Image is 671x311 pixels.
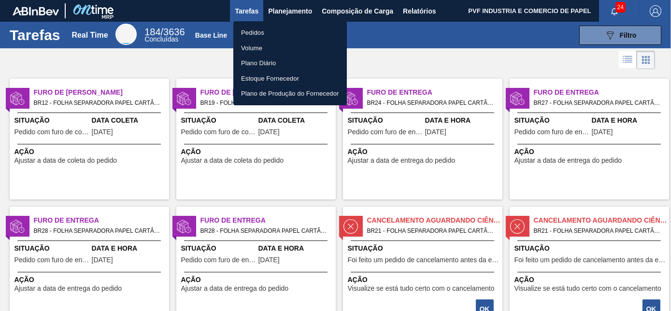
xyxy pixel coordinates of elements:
[233,71,347,86] a: Estoque Fornecedor
[233,25,347,41] a: Pedidos
[233,86,347,101] a: Plano de Produção do Fornecedor
[233,56,347,71] a: Plano Diário
[233,41,347,56] a: Volume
